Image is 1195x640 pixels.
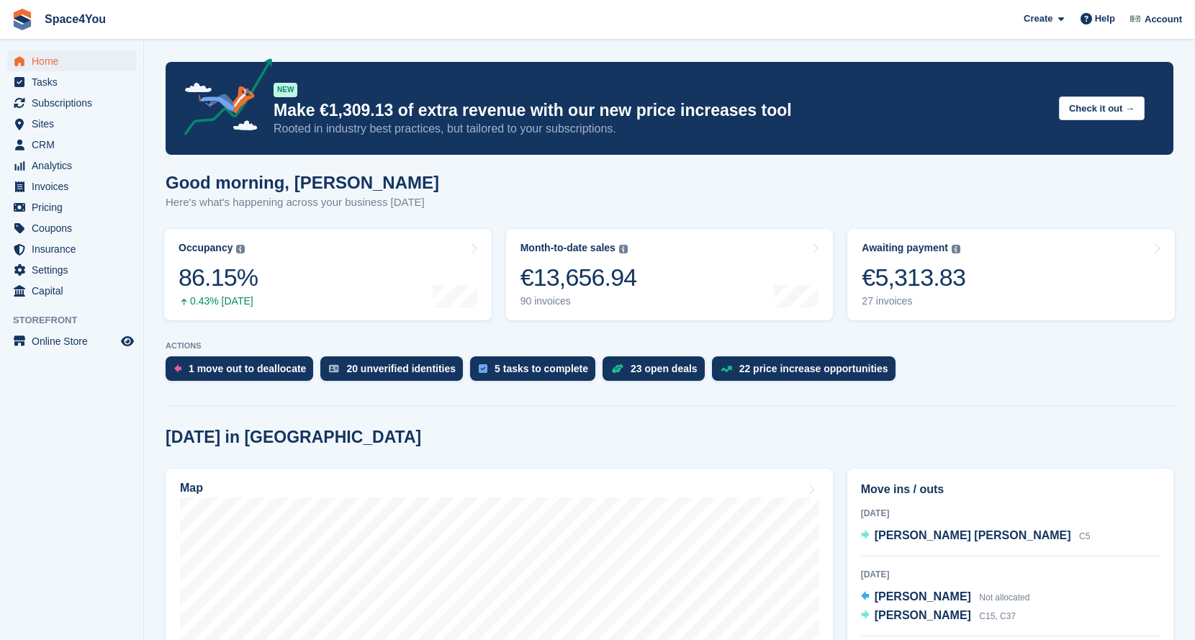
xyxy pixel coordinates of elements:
[7,218,136,238] a: menu
[13,313,143,328] span: Storefront
[32,72,118,92] span: Tasks
[236,245,245,253] img: icon-info-grey-7440780725fd019a000dd9b08b2336e03edf1995a4989e88bcd33f0948082b44.svg
[32,331,118,351] span: Online Store
[174,364,181,373] img: move_outs_to_deallocate_icon-f764333ba52eb49d3ac5e1228854f67142a1ed5810a6f6cc68b1a99e826820c5.svg
[7,72,136,92] a: menu
[861,481,1160,498] h2: Move ins / outs
[180,482,203,495] h2: Map
[32,114,118,134] span: Sites
[166,341,1173,351] p: ACTIONS
[862,295,965,307] div: 27 invoices
[495,363,588,374] div: 5 tasks to complete
[12,9,33,30] img: stora-icon-8386f47178a22dfd0bd8f6a31ec36ba5ce8667c1dd55bd0f319d3a0aa187defe.svg
[166,356,320,388] a: 1 move out to deallocate
[979,611,1016,621] span: C15, C37
[520,242,615,254] div: Month-to-date sales
[32,239,118,259] span: Insurance
[7,114,136,134] a: menu
[847,229,1175,320] a: Awaiting payment €5,313.83 27 invoices
[7,331,136,351] a: menu
[7,260,136,280] a: menu
[164,229,492,320] a: Occupancy 86.15% 0.43% [DATE]
[861,607,1016,626] a: [PERSON_NAME] C15, C37
[32,156,118,176] span: Analytics
[1024,12,1052,26] span: Create
[179,242,233,254] div: Occupancy
[979,592,1029,603] span: Not allocated
[952,245,960,253] img: icon-info-grey-7440780725fd019a000dd9b08b2336e03edf1995a4989e88bcd33f0948082b44.svg
[470,356,603,388] a: 5 tasks to complete
[1145,12,1182,27] span: Account
[7,156,136,176] a: menu
[861,527,1091,546] a: [PERSON_NAME] [PERSON_NAME] C5
[320,356,470,388] a: 20 unverified identities
[1079,531,1090,541] span: C5
[32,197,118,217] span: Pricing
[119,333,136,350] a: Preview store
[479,364,487,373] img: task-75834270c22a3079a89374b754ae025e5fb1db73e45f91037f5363f120a921f8.svg
[189,363,306,374] div: 1 move out to deallocate
[7,176,136,197] a: menu
[739,363,888,374] div: 22 price increase opportunities
[32,176,118,197] span: Invoices
[1128,12,1142,26] img: Finn-Kristof Kausch
[520,263,637,292] div: €13,656.94
[39,7,112,31] a: Space4You
[7,93,136,113] a: menu
[274,121,1047,137] p: Rooted in industry best practices, but tailored to your subscriptions.
[619,245,628,253] img: icon-info-grey-7440780725fd019a000dd9b08b2336e03edf1995a4989e88bcd33f0948082b44.svg
[32,260,118,280] span: Settings
[631,363,698,374] div: 23 open deals
[861,568,1160,581] div: [DATE]
[520,295,637,307] div: 90 invoices
[179,295,258,307] div: 0.43% [DATE]
[166,194,439,211] p: Here's what's happening across your business [DATE]
[329,364,339,373] img: verify_identity-adf6edd0f0f0b5bbfe63781bf79b02c33cf7c696d77639b501bdc392416b5a36.svg
[7,197,136,217] a: menu
[712,356,903,388] a: 22 price increase opportunities
[32,218,118,238] span: Coupons
[875,590,971,603] span: [PERSON_NAME]
[1095,12,1115,26] span: Help
[7,281,136,301] a: menu
[32,135,118,155] span: CRM
[862,263,965,292] div: €5,313.83
[7,51,136,71] a: menu
[32,51,118,71] span: Home
[721,366,732,372] img: price_increase_opportunities-93ffe204e8149a01c8c9dc8f82e8f89637d9d84a8eef4429ea346261dce0b2c0.svg
[506,229,834,320] a: Month-to-date sales €13,656.94 90 invoices
[274,100,1047,121] p: Make €1,309.13 of extra revenue with our new price increases tool
[7,135,136,155] a: menu
[603,356,712,388] a: 23 open deals
[32,93,118,113] span: Subscriptions
[1059,96,1145,120] button: Check it out →
[32,281,118,301] span: Capital
[861,588,1030,607] a: [PERSON_NAME] Not allocated
[875,609,971,621] span: [PERSON_NAME]
[861,507,1160,520] div: [DATE]
[7,239,136,259] a: menu
[875,529,1071,541] span: [PERSON_NAME] [PERSON_NAME]
[166,428,421,447] h2: [DATE] in [GEOGRAPHIC_DATA]
[274,83,297,97] div: NEW
[166,173,439,192] h1: Good morning, [PERSON_NAME]
[179,263,258,292] div: 86.15%
[611,364,623,374] img: deal-1b604bf984904fb50ccaf53a9ad4b4a5d6e5aea283cecdc64d6e3604feb123c2.svg
[172,58,273,140] img: price-adjustments-announcement-icon-8257ccfd72463d97f412b2fc003d46551f7dbcb40ab6d574587a9cd5c0d94...
[862,242,948,254] div: Awaiting payment
[346,363,456,374] div: 20 unverified identities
